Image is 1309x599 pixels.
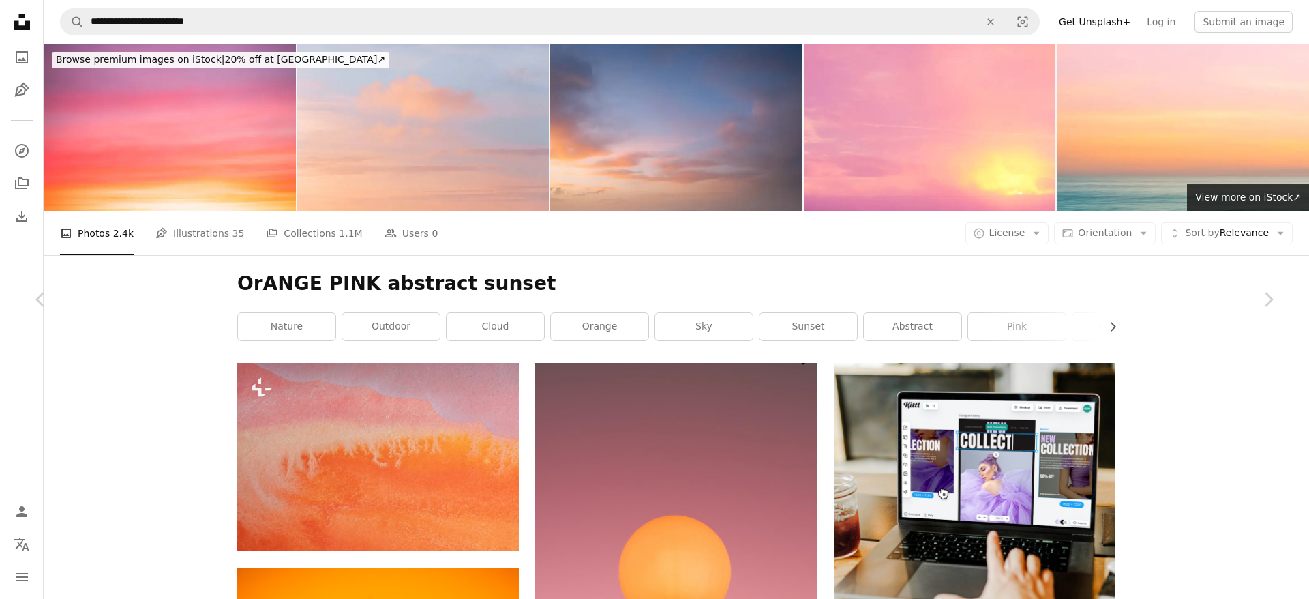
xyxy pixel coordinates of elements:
[266,211,362,255] a: Collections 1.1M
[237,272,1115,296] h1: OrANGE PINK abstract sunset
[1054,222,1156,244] button: Orientation
[232,226,245,241] span: 35
[8,498,35,525] a: Log in / Sign up
[385,211,438,255] a: Users 0
[238,313,335,340] a: nature
[60,8,1040,35] form: Find visuals sitewide
[8,137,35,164] a: Explore
[655,313,753,340] a: sky
[237,363,519,551] img: Abstract painting with warm colors and textures.
[965,222,1049,244] button: License
[1185,227,1219,238] span: Sort by
[759,313,857,340] a: sunset
[1195,192,1301,203] span: View more on iStock ↗
[976,9,1006,35] button: Clear
[56,54,385,65] span: 20% off at [GEOGRAPHIC_DATA] ↗
[1078,227,1132,238] span: Orientation
[8,203,35,230] a: Download History
[1100,313,1115,340] button: scroll list to the right
[237,451,519,463] a: Abstract painting with warm colors and textures.
[447,313,544,340] a: cloud
[342,313,440,340] a: outdoor
[1185,227,1269,240] span: Relevance
[297,44,550,211] img: Beautiful colorful cloudy sunset sky background
[432,226,438,241] span: 0
[968,313,1066,340] a: pink
[989,227,1025,238] span: License
[1006,9,1039,35] button: Visual search
[8,564,35,591] button: Menu
[8,170,35,197] a: Collections
[1139,11,1184,33] a: Log in
[1072,313,1170,340] a: wallpaper
[1227,234,1309,365] a: Next
[339,226,362,241] span: 1.1M
[56,54,224,65] span: Browse premium images on iStock |
[61,9,84,35] button: Search Unsplash
[550,44,802,211] img: Colorful pastel sky with clouds at beautiful sunset as natural background.
[1194,11,1293,33] button: Submit an image
[804,44,1056,211] img: Majestic Sunrise in a Sky of Soft Pink and Yellow
[551,313,648,340] a: orange
[535,561,817,574] a: a street light with a pink sky in the background
[1187,184,1309,211] a: View more on iStock↗
[44,44,397,76] a: Browse premium images on iStock|20% off at [GEOGRAPHIC_DATA]↗
[1057,44,1309,211] img: Abstract sunrise sky and ocean nature background
[8,44,35,71] a: Photos
[1161,222,1293,244] button: Sort byRelevance
[44,44,296,211] img: Sunset Blur Sky Orange Blue Sunrise Cloud Evening Beautiful Color Lanscape Dawn Light Sunny Cloud...
[1051,11,1139,33] a: Get Unsplash+
[864,313,961,340] a: abstract
[8,76,35,104] a: Illustrations
[155,211,244,255] a: Illustrations 35
[8,531,35,558] button: Language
